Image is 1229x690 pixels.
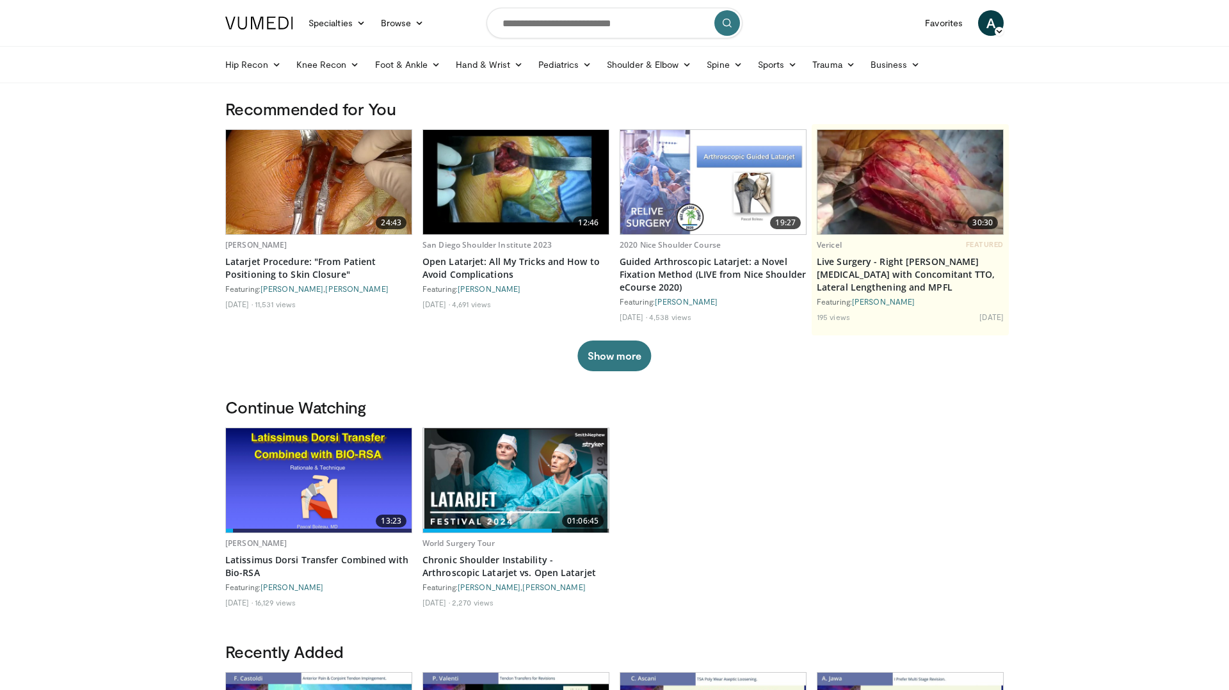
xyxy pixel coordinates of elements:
div: Featuring: [225,582,412,592]
li: 195 views [817,312,850,322]
a: Vericel [817,239,842,250]
a: World Surgery Tour [422,538,495,549]
span: 13:23 [376,515,406,527]
li: [DATE] [422,299,450,309]
a: [PERSON_NAME] [261,284,323,293]
img: 1142dadb-6805-4990-8e3a-48b1a23f7910.620x360_q85_upscale.jpg [423,130,609,234]
img: 9b59253b-c980-413a-b5a5-398db1893eb0.620x360_q85_upscale.jpg [226,130,412,234]
li: [DATE] [979,312,1004,322]
a: Specialties [301,10,373,36]
a: [PERSON_NAME] [852,297,915,306]
img: 0e1bc6ad-fcf8-411c-9e25-b7d1f0109c17.png.620x360_q85_upscale.png [226,428,412,533]
a: Sports [750,52,805,77]
div: Featuring: , [225,284,412,294]
span: FEATURED [966,240,1004,249]
a: Open Latarjet: All My Tricks and How to Avoid Complications [422,255,609,281]
li: 4,691 views [452,299,491,309]
a: [PERSON_NAME] [225,538,287,549]
a: Pediatrics [531,52,599,77]
div: Featuring: [422,284,609,294]
li: 16,129 views [255,597,296,607]
a: [PERSON_NAME] [261,582,323,591]
a: Trauma [805,52,863,77]
a: San Diego Shoulder Institute 2023 [422,239,552,250]
span: 24:43 [376,216,406,229]
a: Chronic Shoulder Instability - Arthroscopic Latarjet vs. Open Latarjet [422,554,609,579]
li: 11,531 views [255,299,296,309]
a: Business [863,52,928,77]
a: 13:23 [226,428,412,533]
a: Shoulder & Elbow [599,52,699,77]
a: A [978,10,1004,36]
a: Hand & Wrist [448,52,531,77]
span: 12:46 [573,216,604,229]
li: [DATE] [422,597,450,607]
li: [DATE] [225,299,253,309]
a: Latarjet Procedure: "From Patient Positioning to Skin Closure" [225,255,412,281]
a: [PERSON_NAME] [325,284,388,293]
span: 30:30 [967,216,998,229]
a: [PERSON_NAME] [458,582,520,591]
a: [PERSON_NAME] [522,582,585,591]
h3: Recently Added [225,641,1004,662]
a: Browse [373,10,432,36]
a: Hip Recon [218,52,289,77]
img: VuMedi Logo [225,17,293,29]
a: Guided Arthroscopic Latarjet: a Novel Fixation Method (LIVE from Nice Shoulder eCourse 2020) [620,255,807,294]
a: Foot & Ankle [367,52,449,77]
a: Favorites [917,10,970,36]
a: Live Surgery - Right [PERSON_NAME][MEDICAL_DATA] with Concomitant TTO, Lateral Lengthening and MPFL [817,255,1004,294]
img: a635c608-4951-4b34-a5e7-c87609967bf5.jpg.620x360_q85_upscale.jpg [424,428,608,533]
a: [PERSON_NAME] [225,239,287,250]
button: Show more [577,341,651,371]
a: [PERSON_NAME] [458,284,520,293]
li: 2,270 views [452,597,494,607]
a: Spine [699,52,750,77]
span: 19:27 [770,216,801,229]
h3: Continue Watching [225,397,1004,417]
a: 30:30 [817,130,1003,234]
div: Featuring: [620,296,807,307]
a: Latissimus Dorsi Transfer Combined with Bio-RSA [225,554,412,579]
li: [DATE] [225,597,253,607]
img: bd556dd6-d2ca-44a0-9790-520f8bc1031c.jpg.620x360_q85_upscale.jpg [620,130,806,234]
a: [PERSON_NAME] [655,297,718,306]
a: 12:46 [423,130,609,234]
a: 24:43 [226,130,412,234]
input: Search topics, interventions [486,8,743,38]
li: 4,538 views [649,312,691,322]
a: 2020 Nice Shoulder Course [620,239,721,250]
a: 19:27 [620,130,806,234]
li: [DATE] [620,312,647,322]
div: Featuring: , [422,582,609,592]
img: f2822210-6046-4d88-9b48-ff7c77ada2d7.620x360_q85_upscale.jpg [817,130,1003,234]
a: Knee Recon [289,52,367,77]
h3: Recommended for You [225,99,1004,119]
span: 01:06:45 [562,515,604,527]
a: 01:06:45 [423,428,609,533]
div: Featuring: [817,296,1004,307]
